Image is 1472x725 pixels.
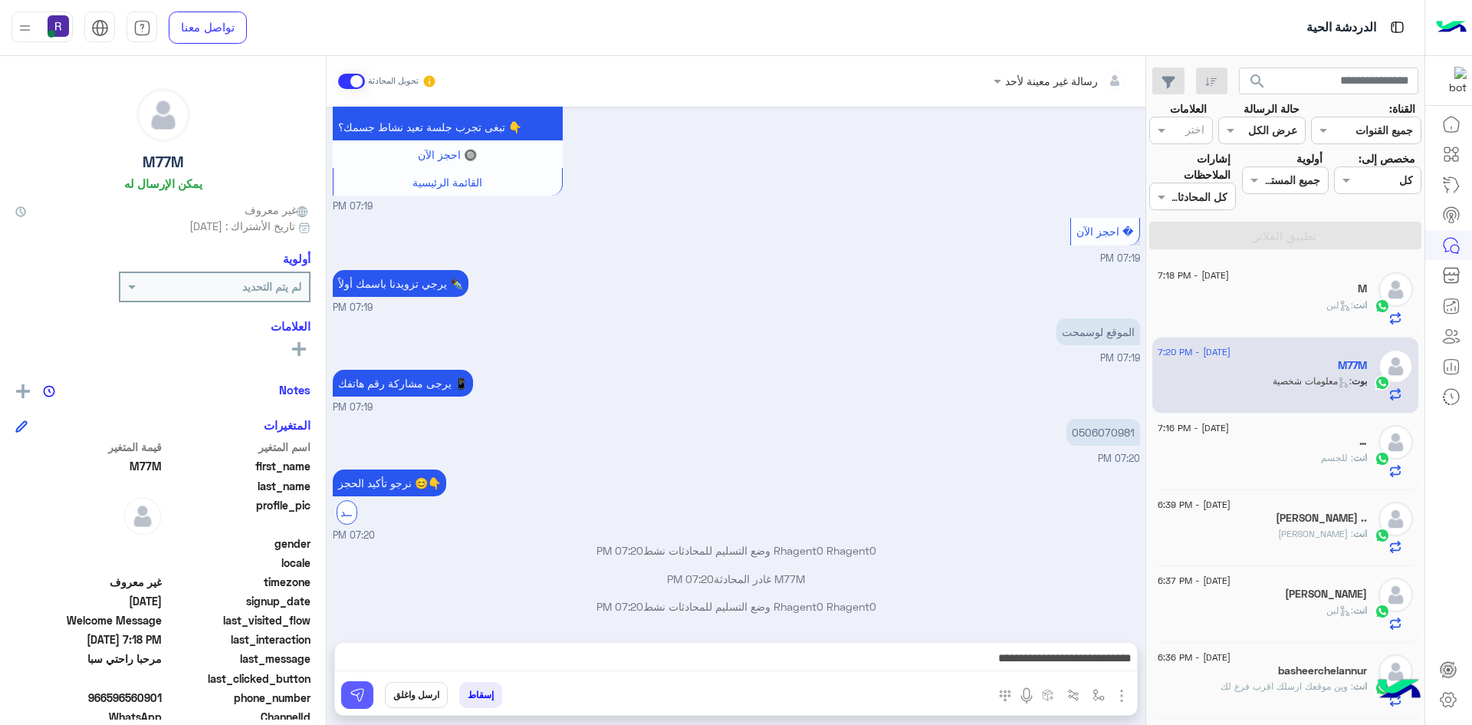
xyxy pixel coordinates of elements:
img: WhatsApp [1375,528,1390,543]
img: profile [15,18,34,38]
a: تواصل معنا [169,12,247,44]
span: انت [1353,299,1367,311]
h5: SAHIR JI [1285,588,1367,601]
label: العلامات [1170,101,1207,117]
img: defaultAdmin.png [123,497,162,536]
p: Rhagent0 Rhagent0 وضع التسليم للمحادثات نشط [333,542,1140,559]
img: tab [1388,18,1407,37]
h5: M77M [1338,359,1367,372]
span: search [1248,72,1267,91]
span: [DATE] - 6:37 PM [1158,574,1230,588]
span: timezone [165,574,311,590]
span: 2025-08-18T16:18:36.2245686Z [15,631,162,648]
p: 18/8/2025, 7:19 PM [333,270,468,297]
img: add [16,384,30,398]
span: � احجز الآن [1076,225,1133,238]
span: locale [165,555,311,571]
h6: المتغيرات [264,418,310,432]
h5: M [1358,282,1367,295]
p: M77M غادر المحادثة [333,571,1140,587]
span: [DATE] - 7:18 PM [1158,269,1229,282]
img: hulul-logo.png [1372,664,1426,717]
img: WhatsApp [1375,375,1390,391]
button: إسقاط [459,682,502,708]
span: [DATE] - 6:39 PM [1158,498,1230,512]
label: إشارات الملاحظات [1149,150,1230,183]
h5: basheerchelannur [1278,664,1367,677]
img: defaultAdmin.png [1378,349,1413,384]
img: notes [43,385,55,397]
span: 07:20 PM [596,544,643,557]
img: WhatsApp [1375,451,1390,466]
span: انت [1353,528,1367,539]
span: 07:19 PM [1100,252,1140,264]
span: 2 [15,709,162,725]
h6: Notes [279,383,310,397]
h5: … [1359,435,1367,448]
img: tab [133,19,151,37]
span: 07:20 PM [667,572,714,585]
span: M77M [15,458,162,474]
label: مخصص إلى: [1359,150,1415,166]
span: 07:20 PM [333,529,375,543]
img: userImage [48,15,69,37]
span: Welcome Message [15,612,162,628]
span: انت [1353,452,1367,463]
div: تأكيد [337,500,357,524]
img: create order [1042,689,1054,701]
img: defaultAdmin.png [1378,502,1413,536]
span: انت [1353,681,1367,692]
span: last_visited_flow [165,612,311,628]
span: : لبن [1326,299,1353,311]
button: Trigger scenario [1061,682,1086,707]
span: profile_pic [165,497,311,532]
span: 2025-08-18T16:16:37.22Z [15,593,162,609]
img: make a call [999,690,1011,702]
img: send voice note [1017,687,1036,705]
span: غير معروف [15,574,162,590]
h5: Abdullah .. [1276,512,1367,525]
img: send message [350,687,365,703]
img: Logo [1436,12,1467,44]
p: 18/8/2025, 7:19 PM [1056,318,1140,345]
span: قيمة المتغير [15,439,162,455]
label: حالة الرسالة [1244,101,1299,117]
span: [DATE] - 7:20 PM [1158,345,1230,359]
span: null [15,536,162,552]
p: 18/8/2025, 7:19 PM [333,370,473,397]
img: defaultAdmin.png [1378,272,1413,307]
span: null [15,555,162,571]
span: 07:20 PM [596,600,643,613]
span: 07:19 PM [333,400,373,415]
span: 🔘 احجز الآن [418,148,477,161]
span: last_message [165,651,311,667]
h6: العلامات [15,319,310,333]
p: 18/8/2025, 7:20 PM [333,470,446,496]
span: signup_date [165,593,311,609]
span: للجسم [1321,452,1353,463]
span: 07:19 PM [333,199,373,214]
span: متوفر اخوي [1278,528,1353,539]
div: اختر [1185,121,1207,141]
label: القناة: [1389,101,1415,117]
button: select flow [1086,682,1112,707]
span: 07:20 PM [1098,453,1140,464]
span: غير معروف [245,202,310,218]
button: create order [1036,682,1061,707]
span: : لبن [1326,605,1353,616]
span: last_interaction [165,631,311,648]
img: defaultAdmin.png [137,89,189,141]
span: تاريخ الأشتراك : [DATE] [189,218,295,234]
button: search [1239,68,1276,101]
span: last_name [165,478,311,494]
img: send attachment [1112,687,1131,705]
span: last_clicked_button [165,671,311,687]
h6: يمكن الإرسال له [124,176,202,190]
p: 18/8/2025, 7:20 PM [1066,419,1140,446]
span: بوت [1352,375,1367,387]
button: تطبيق الفلاتر [1149,222,1421,249]
span: انت [1353,605,1367,616]
img: defaultAdmin.png [1378,425,1413,460]
h6: أولوية [283,252,310,265]
span: اسم المتغير [165,439,311,455]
